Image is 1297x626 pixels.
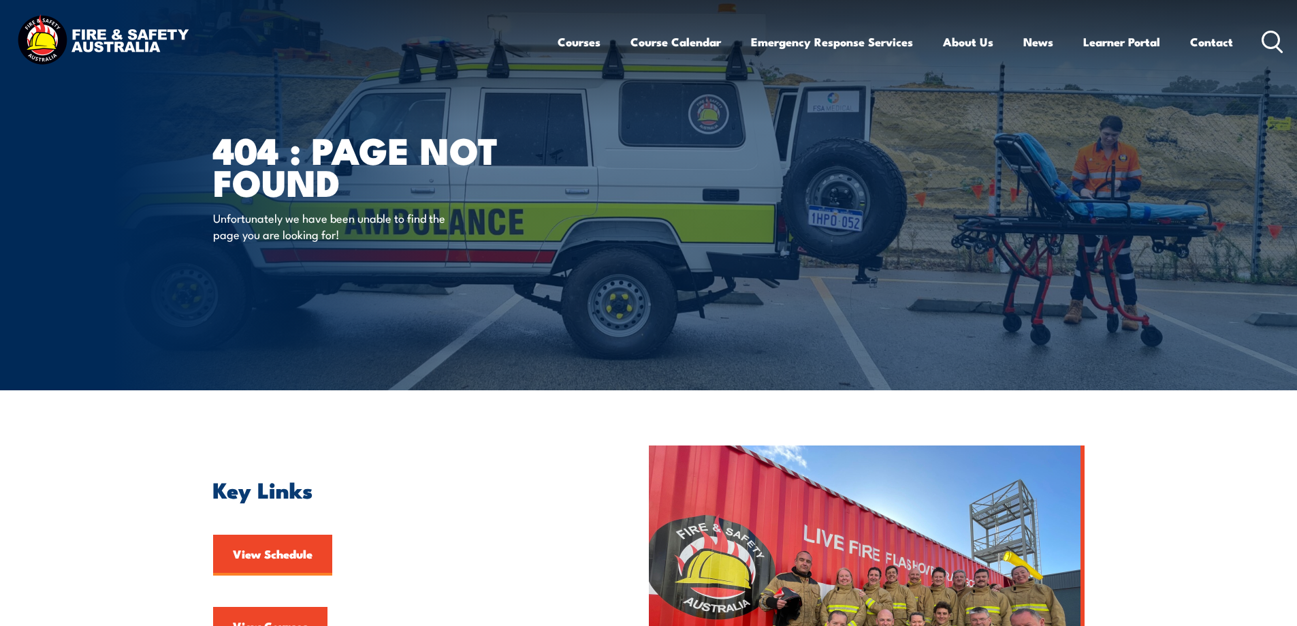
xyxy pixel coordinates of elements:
[558,24,601,60] a: Courses
[943,24,993,60] a: About Us
[213,535,332,576] a: View Schedule
[213,480,586,499] h2: Key Links
[751,24,913,60] a: Emergency Response Services
[1023,24,1053,60] a: News
[1083,24,1160,60] a: Learner Portal
[630,24,721,60] a: Course Calendar
[213,210,462,242] p: Unfortunately we have been unable to find the page you are looking for!
[1190,24,1233,60] a: Contact
[213,134,549,197] h1: 404 : Page Not Found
